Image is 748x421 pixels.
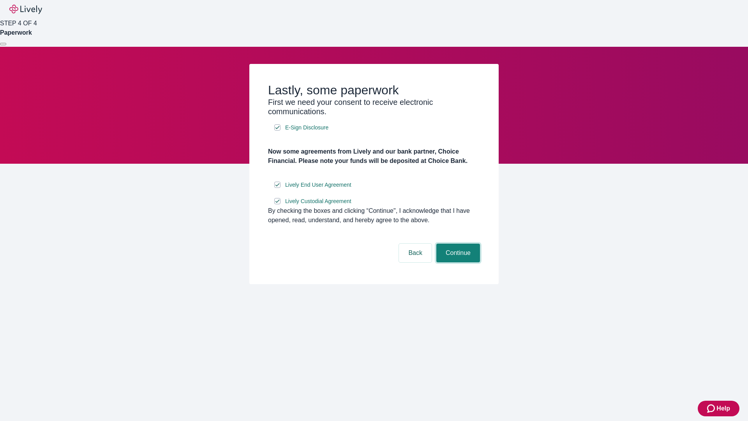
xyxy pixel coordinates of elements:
span: Lively End User Agreement [285,181,351,189]
h4: Now some agreements from Lively and our bank partner, Choice Financial. Please note your funds wi... [268,147,480,166]
a: e-sign disclosure document [284,123,330,133]
button: Zendesk support iconHelp [698,401,739,416]
span: E-Sign Disclosure [285,124,328,132]
img: Lively [9,5,42,14]
h2: Lastly, some paperwork [268,83,480,97]
svg: Zendesk support icon [707,404,716,413]
span: Lively Custodial Agreement [285,197,351,205]
span: Help [716,404,730,413]
button: Continue [436,244,480,262]
a: e-sign disclosure document [284,180,353,190]
a: e-sign disclosure document [284,196,353,206]
h3: First we need your consent to receive electronic communications. [268,97,480,116]
button: Back [399,244,432,262]
div: By checking the boxes and clicking “Continue", I acknowledge that I have opened, read, understand... [268,206,480,225]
